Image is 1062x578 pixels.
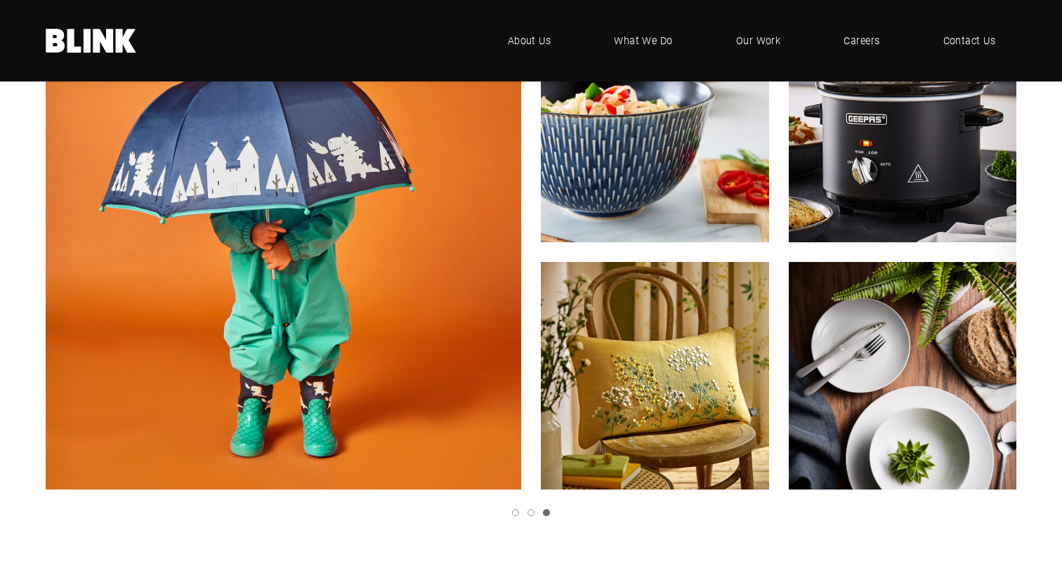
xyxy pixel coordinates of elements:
[736,33,781,48] span: Our Work
[789,262,1017,490] img: 35-2221-p000-000-q01wq340001c.jpg
[46,14,74,490] a: Previous slide
[943,33,996,48] span: Contact Us
[844,33,879,48] span: Careers
[508,33,551,48] span: About Us
[527,509,535,516] a: Slide 2
[614,33,673,48] span: What We Do
[777,3,1028,254] img: 33-gsc35046uk-hero.jpg
[593,20,694,62] a: What We Do
[922,20,1017,62] a: Contact Us
[988,14,1016,490] a: Next slide
[822,20,900,62] a: Careers
[541,14,769,242] img: 32-30866536-alt01-ss24-cookshop-115-noodle-bowl-4957996553.jpg
[46,14,521,490] img: 31-image-629.jpg
[541,262,769,490] img: 34-30757478-ss22-cushions-nhm-marsh-botanical-30x50-cushion-ohcre-linen-alt02-v1.jpg
[543,509,550,516] a: Slide 3
[715,20,802,62] a: Our Work
[512,509,519,516] a: Slide 1
[487,20,572,62] a: About Us
[46,29,137,53] a: Home
[36,14,1016,490] li: 3 of 3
